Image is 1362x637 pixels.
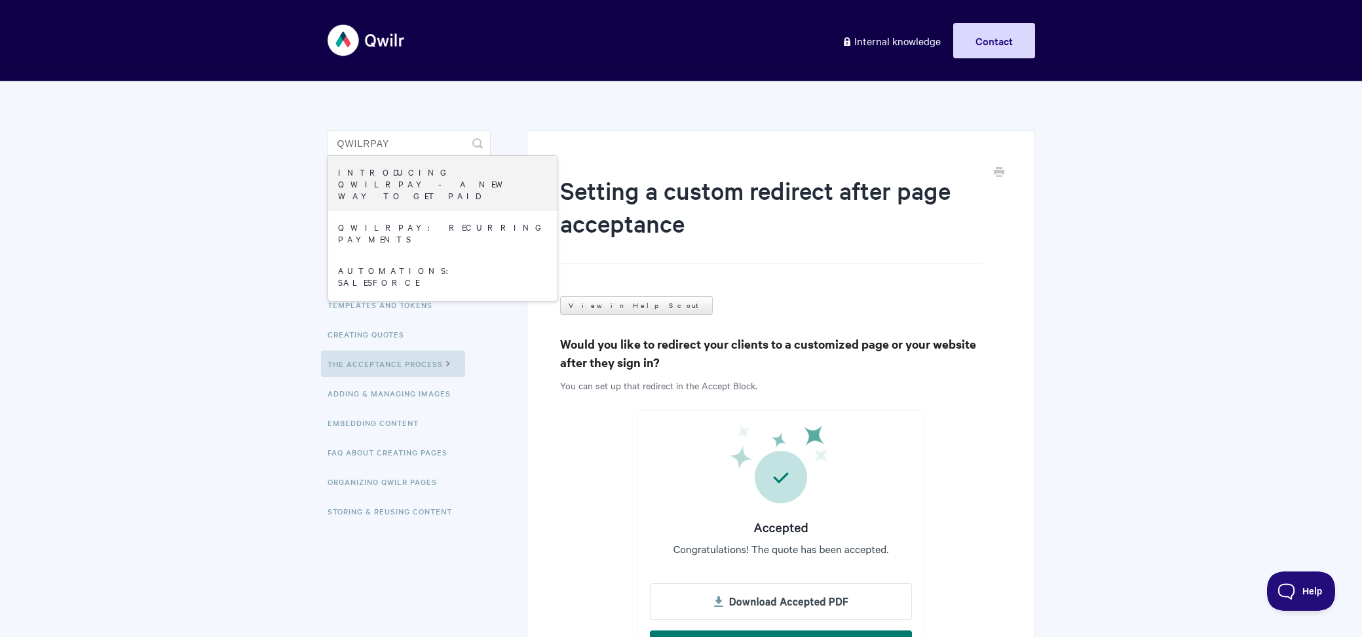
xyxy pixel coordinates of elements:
[328,380,461,406] a: Adding & Managing Images
[328,292,442,318] a: Templates and Tokens
[994,166,1004,180] a: Print this Article
[328,254,558,298] a: Automations: Salesforce
[328,130,491,157] input: Search
[328,439,457,465] a: FAQ About Creating Pages
[328,321,414,347] a: Creating Quotes
[560,296,713,315] a: View in Help Scout
[328,156,558,211] a: Introducing QwilrPay - A New Way to Get Paid
[328,469,447,495] a: Organizing Qwilr Pages
[328,498,462,524] a: Storing & Reusing Content
[560,335,1001,372] h3: Would you like to redirect your clients to a customized page or your website after they sign in?
[328,410,428,436] a: Embedding Content
[328,211,558,254] a: QwilrPay: Recurring Payments
[953,23,1035,58] a: Contact
[321,351,465,377] a: The Acceptance Process
[560,174,981,263] h1: Setting a custom redirect after page acceptance
[560,377,1001,393] p: You can set up that redirect in the Accept Block.
[1267,571,1336,611] iframe: Toggle Customer Support
[328,16,406,65] img: Qwilr Help Center
[832,23,951,58] a: Internal knowledge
